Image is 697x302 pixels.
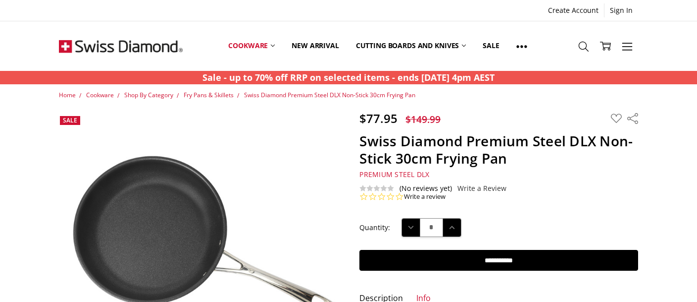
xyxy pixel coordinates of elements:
[508,24,536,68] a: Show All
[283,24,347,68] a: New arrival
[348,24,475,68] a: Cutting boards and knives
[63,116,77,124] span: Sale
[59,21,183,71] img: Free Shipping On Every Order
[543,3,604,17] a: Create Account
[86,91,114,99] a: Cookware
[404,192,446,201] a: Write a review
[202,71,495,83] strong: Sale - up to 70% off RRP on selected items - ends [DATE] 4pm AEST
[184,91,234,99] a: Fry Pans & Skillets
[359,170,429,179] span: Premium Steel DLX
[474,24,507,68] a: Sale
[405,113,441,126] span: $149.99
[359,132,638,167] h1: Swiss Diamond Premium Steel DLX Non-Stick 30cm Frying Pan
[244,91,415,99] a: Swiss Diamond Premium Steel DLX Non-Stick 30cm Frying Pan
[359,222,390,233] label: Quantity:
[59,91,76,99] a: Home
[399,184,452,192] span: (No reviews yet)
[457,184,506,192] a: Write a Review
[124,91,173,99] a: Shop By Category
[220,24,283,68] a: Cookware
[359,110,398,126] span: $77.95
[604,3,638,17] a: Sign In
